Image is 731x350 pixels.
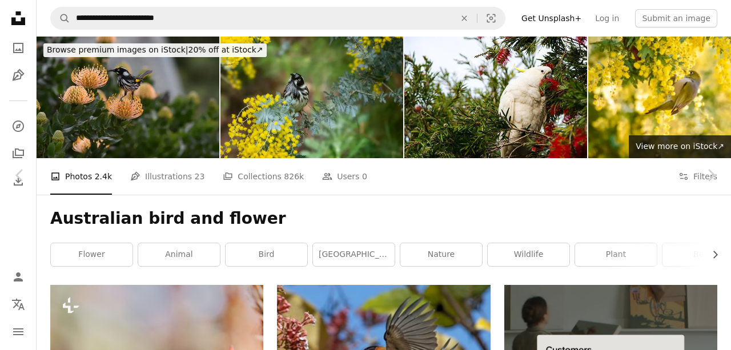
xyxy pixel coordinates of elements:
[51,243,132,266] a: flower
[47,45,263,54] span: 20% off at iStock ↗
[452,7,477,29] button: Clear
[7,115,30,138] a: Explore
[705,243,717,266] button: scroll list to the right
[50,7,505,30] form: Find visuals sitewide
[313,243,395,266] a: [GEOGRAPHIC_DATA]
[404,37,587,158] img: A Cute moment of the Sulphur-crested cockatoo bird on the tree and eating Red bottle brush flower...
[37,37,274,64] a: Browse premium images on iStock|20% off at iStock↗
[588,9,626,27] a: Log in
[691,120,731,230] a: Next
[284,170,304,183] span: 826k
[322,158,367,195] a: Users 0
[488,243,569,266] a: wildlife
[477,7,505,29] button: Visual search
[636,142,724,151] span: View more on iStock ↗
[7,320,30,343] button: Menu
[220,37,403,158] img: New Holland Honeyeater (Phylidonyris novaehollandiae)
[362,170,367,183] span: 0
[515,9,588,27] a: Get Unsplash+
[50,208,717,229] h1: Australian bird and flower
[575,243,657,266] a: plant
[51,7,70,29] button: Search Unsplash
[130,158,204,195] a: Illustrations 23
[7,64,30,87] a: Illustrations
[7,265,30,288] a: Log in / Sign up
[138,243,220,266] a: animal
[7,37,30,59] a: Photos
[226,243,307,266] a: bird
[195,170,205,183] span: 23
[47,45,188,54] span: Browse premium images on iStock |
[37,37,219,158] img: New Holland Honeyeater
[400,243,482,266] a: nature
[635,9,717,27] button: Submit an image
[223,158,304,195] a: Collections 826k
[629,135,731,158] a: View more on iStock↗
[7,293,30,316] button: Language
[678,158,717,195] button: Filters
